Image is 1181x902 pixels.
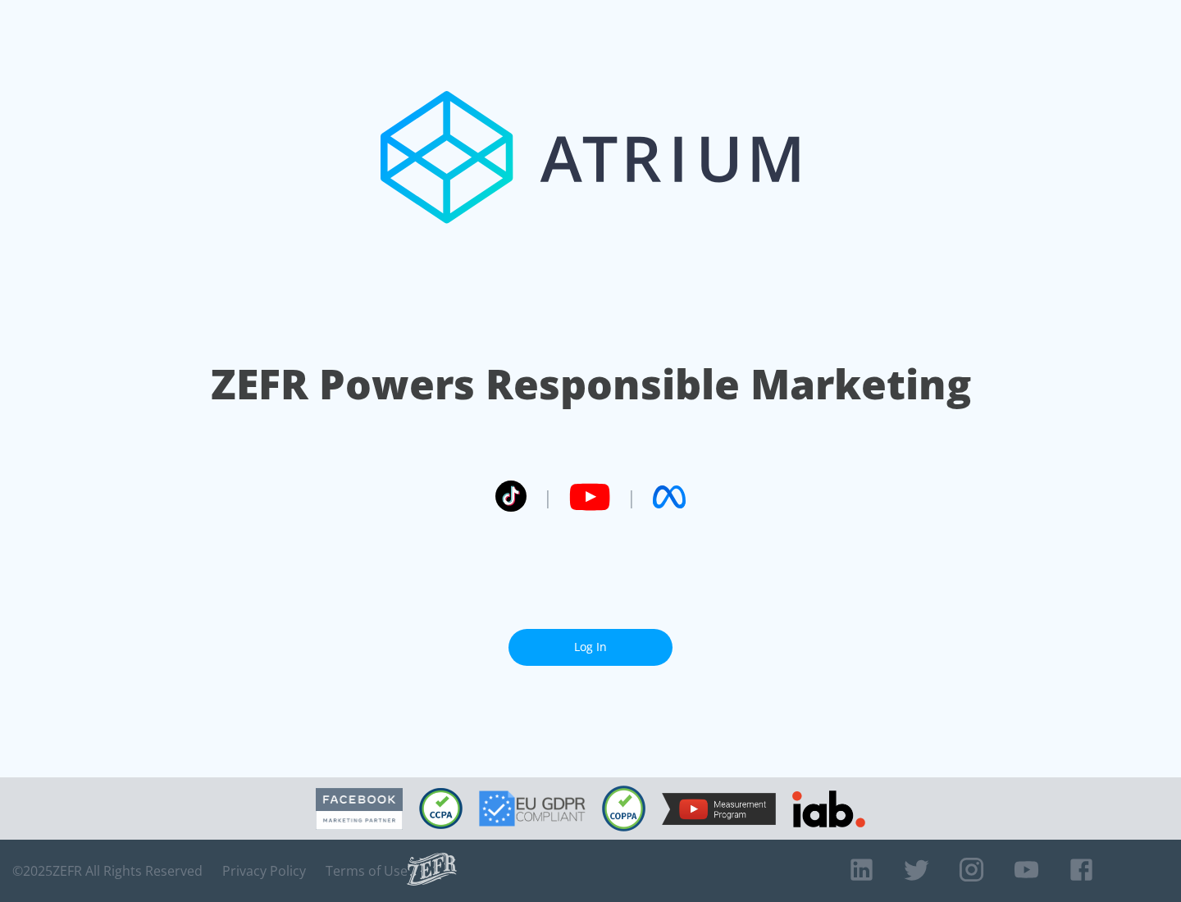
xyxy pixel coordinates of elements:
a: Privacy Policy [222,863,306,879]
img: Facebook Marketing Partner [316,788,403,830]
a: Log In [508,629,673,666]
span: © 2025 ZEFR All Rights Reserved [12,863,203,879]
img: COPPA Compliant [602,786,645,831]
img: IAB [792,790,865,827]
img: CCPA Compliant [419,788,463,829]
h1: ZEFR Powers Responsible Marketing [211,356,971,412]
span: | [543,485,553,509]
a: Terms of Use [326,863,408,879]
img: GDPR Compliant [479,790,586,827]
img: YouTube Measurement Program [662,793,776,825]
span: | [627,485,636,509]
